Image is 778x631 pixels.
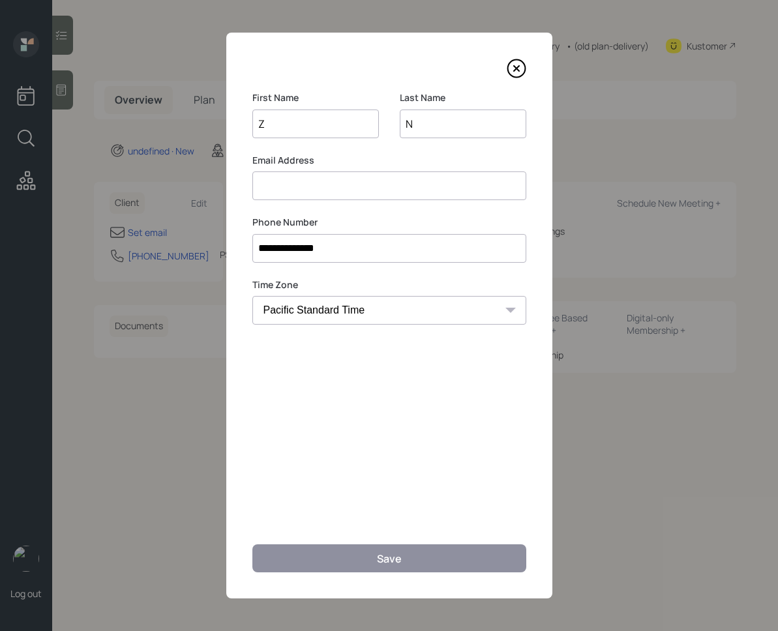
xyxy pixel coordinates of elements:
[377,551,402,566] div: Save
[252,216,526,229] label: Phone Number
[252,544,526,572] button: Save
[400,91,526,104] label: Last Name
[252,154,526,167] label: Email Address
[252,91,379,104] label: First Name
[252,278,526,291] label: Time Zone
